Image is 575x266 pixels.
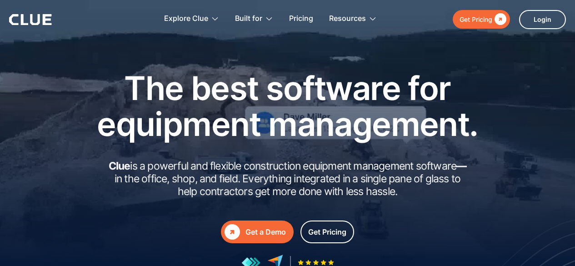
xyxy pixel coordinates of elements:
[300,221,354,243] a: Get Pricing
[164,5,208,33] div: Explore Clue
[221,221,294,243] a: Get a Demo
[225,224,240,240] div: 
[298,260,334,266] img: Five-star rating icon
[235,5,262,33] div: Built for
[460,14,492,25] div: Get Pricing
[308,226,346,238] div: Get Pricing
[289,5,313,33] a: Pricing
[106,160,470,198] h2: is a powerful and flexible construction equipment management software in the office, shop, and fi...
[109,160,130,172] strong: Clue
[456,160,466,172] strong: —
[245,226,286,238] div: Get a Demo
[492,14,506,25] div: 
[164,5,219,33] div: Explore Clue
[329,5,366,33] div: Resources
[453,10,510,29] a: Get Pricing
[519,10,566,29] a: Login
[235,5,273,33] div: Built for
[83,70,492,142] h1: The best software for equipment management.
[329,5,377,33] div: Resources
